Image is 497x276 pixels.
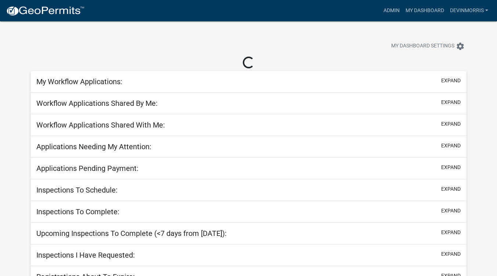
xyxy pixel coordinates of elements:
h5: Inspections I Have Requested: [36,251,135,259]
button: expand [441,207,461,215]
a: Admin [381,4,403,18]
h5: Workflow Applications Shared With Me: [36,121,165,129]
button: expand [441,185,461,193]
span: My Dashboard Settings [391,42,454,51]
h5: Inspections To Complete: [36,207,119,216]
button: expand [441,77,461,85]
button: expand [441,142,461,150]
button: expand [441,229,461,236]
button: expand [441,98,461,106]
h5: Upcoming Inspections To Complete (<7 days from [DATE]): [36,229,227,238]
h5: Applications Pending Payment: [36,164,138,173]
button: expand [441,250,461,258]
h5: Inspections To Schedule: [36,186,118,194]
button: expand [441,120,461,128]
h5: My Workflow Applications: [36,77,122,86]
button: My Dashboard Settingssettings [385,39,471,53]
a: Devinmorris [447,4,491,18]
i: settings [456,42,465,51]
button: expand [441,164,461,171]
h5: Workflow Applications Shared By Me: [36,99,158,108]
a: My Dashboard [403,4,447,18]
h5: Applications Needing My Attention: [36,142,151,151]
